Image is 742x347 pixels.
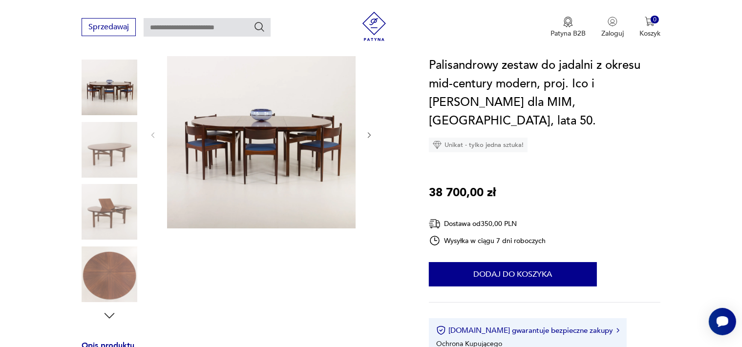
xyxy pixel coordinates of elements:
[82,122,137,178] img: Zdjęcie produktu Palisandrowy zestaw do jadalni z okresu mid-century modern, proj. Ico i Louisa P...
[429,218,441,230] img: Ikona dostawy
[436,326,446,335] img: Ikona certyfikatu
[433,141,442,149] img: Ikona diamentu
[82,24,136,31] a: Sprzedawaj
[167,40,356,228] img: Zdjęcie produktu Palisandrowy zestaw do jadalni z okresu mid-century modern, proj. Ico i Louisa P...
[551,29,586,38] p: Patyna B2B
[601,29,624,38] p: Zaloguj
[639,17,660,38] button: 0Koszyk
[429,235,546,246] div: Wysyłka w ciągu 7 dni roboczych
[645,17,655,26] img: Ikona koszyka
[616,328,619,333] img: Ikona strzałki w prawo
[651,16,659,24] div: 0
[551,17,586,38] a: Ikona medaluPatyna B2B
[82,60,137,115] img: Zdjęcie produktu Palisandrowy zestaw do jadalni z okresu mid-century modern, proj. Ico i Louisa P...
[551,17,586,38] button: Patyna B2B
[360,12,389,41] img: Patyna - sklep z meblami i dekoracjami vintage
[254,21,265,33] button: Szukaj
[429,262,597,286] button: Dodaj do koszyka
[601,17,624,38] button: Zaloguj
[709,308,736,335] iframe: Smartsupp widget button
[429,184,496,202] p: 38 700,00 zł
[608,17,617,26] img: Ikonka użytkownika
[429,218,546,230] div: Dostawa od 350,00 PLN
[639,29,660,38] p: Koszyk
[82,246,137,302] img: Zdjęcie produktu Palisandrowy zestaw do jadalni z okresu mid-century modern, proj. Ico i Louisa P...
[429,138,528,152] div: Unikat - tylko jedna sztuka!
[82,184,137,240] img: Zdjęcie produktu Palisandrowy zestaw do jadalni z okresu mid-century modern, proj. Ico i Louisa P...
[82,18,136,36] button: Sprzedawaj
[436,326,619,335] button: [DOMAIN_NAME] gwarantuje bezpieczne zakupy
[563,17,573,27] img: Ikona medalu
[429,56,660,130] h1: Palisandrowy zestaw do jadalni z okresu mid-century modern, proj. Ico i [PERSON_NAME] dla MIM, [G...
